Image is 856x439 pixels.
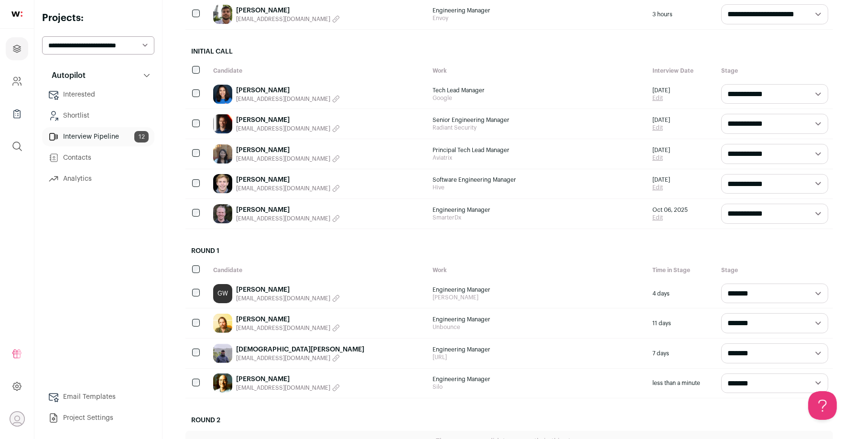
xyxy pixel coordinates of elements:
[42,387,154,406] a: Email Templates
[652,124,670,132] a: Edit
[236,354,364,362] button: [EMAIL_ADDRESS][DOMAIN_NAME]
[236,295,340,302] button: [EMAIL_ADDRESS][DOMAIN_NAME]
[236,295,330,302] span: [EMAIL_ADDRESS][DOMAIN_NAME]
[10,411,25,427] button: Open dropdown
[433,353,643,361] span: [URL]
[213,5,232,24] img: 2a3bcf8e34a516c8cbf8d9ed4514e82e5a15832a5b7a701f43e42911ccfb8d3d.jpg
[433,7,643,14] span: Engineering Manager
[236,95,330,103] span: [EMAIL_ADDRESS][DOMAIN_NAME]
[433,116,643,124] span: Senior Engineering Manager
[46,70,86,81] p: Autopilot
[208,62,428,79] div: Candidate
[6,102,28,125] a: Company Lists
[185,410,833,431] h2: Round 2
[433,94,643,102] span: Google
[652,87,670,94] span: [DATE]
[6,37,28,60] a: Projects
[236,315,340,324] a: [PERSON_NAME]
[236,374,340,384] a: [PERSON_NAME]
[236,115,340,125] a: [PERSON_NAME]
[42,169,154,188] a: Analytics
[652,94,670,102] a: Edit
[213,284,232,303] a: GW
[433,14,643,22] span: Envoy
[42,127,154,146] a: Interview Pipeline12
[134,131,149,143] span: 12
[652,154,670,162] a: Edit
[42,408,154,428] a: Project Settings
[236,15,330,23] span: [EMAIL_ADDRESS][DOMAIN_NAME]
[648,369,716,398] div: less than a minute
[648,339,716,368] div: 7 days
[236,285,340,295] a: [PERSON_NAME]
[433,184,643,191] span: Hive
[433,316,643,323] span: Engineering Manager
[42,148,154,167] a: Contacts
[236,86,340,95] a: [PERSON_NAME]
[236,215,330,222] span: [EMAIL_ADDRESS][DOMAIN_NAME]
[213,174,232,193] img: 667ac75af0e39ed934b3a0588557aeb70d733ecc0af45cfb13d1423284477780.jpg
[213,114,232,133] img: 554f18140c88eb3a8013d14b3a1b8394548907b2c86a281a60b305bffd4849e3.jpg
[648,62,716,79] div: Interview Date
[652,176,670,184] span: [DATE]
[42,85,154,104] a: Interested
[433,206,643,214] span: Engineering Manager
[648,279,716,308] div: 4 days
[428,62,648,79] div: Work
[213,204,232,223] img: fb3ec5c0cdb821ead6f74b408995337ca274435c7b298309805780cae430094f
[236,125,330,132] span: [EMAIL_ADDRESS][DOMAIN_NAME]
[433,214,643,221] span: SmarterDx
[185,241,833,262] h2: Round 1
[236,324,330,332] span: [EMAIL_ADDRESS][DOMAIN_NAME]
[42,11,154,25] h2: Projects:
[433,383,643,391] span: Silo
[236,384,340,392] button: [EMAIL_ADDRESS][DOMAIN_NAME]
[648,262,716,279] div: Time in Stage
[433,176,643,184] span: Software Engineering Manager
[433,323,643,331] span: Unbounce
[236,215,340,222] button: [EMAIL_ADDRESS][DOMAIN_NAME]
[433,124,643,132] span: Radiant Security
[236,345,364,354] a: [DEMOGRAPHIC_DATA][PERSON_NAME]
[652,116,670,124] span: [DATE]
[236,155,340,163] button: [EMAIL_ADDRESS][DOMAIN_NAME]
[652,184,670,191] a: Edit
[236,95,340,103] button: [EMAIL_ADDRESS][DOMAIN_NAME]
[6,70,28,93] a: Company and ATS Settings
[236,145,340,155] a: [PERSON_NAME]
[433,375,643,383] span: Engineering Manager
[433,286,643,294] span: Engineering Manager
[433,154,643,162] span: Aviatrix
[236,205,340,215] a: [PERSON_NAME]
[808,391,837,420] iframe: Help Scout Beacon - Open
[213,85,232,104] img: e0d952a77245496216868f396c7b53d215d4753a9e3d3b0899fa06843d5a0296.jpg
[428,262,648,279] div: Work
[208,262,428,279] div: Candidate
[213,344,232,363] img: 76df77dd4b32ae5256a76b51dd0c2486bae9adfd1223cfd502cfe1fc54756d39.jpg
[236,185,340,192] button: [EMAIL_ADDRESS][DOMAIN_NAME]
[236,384,330,392] span: [EMAIL_ADDRESS][DOMAIN_NAME]
[236,155,330,163] span: [EMAIL_ADDRESS][DOMAIN_NAME]
[213,373,232,393] img: f9f19c7daeaaa083e00018c624f84d11abcb1c89ee8590c932c652df166eb738.jpg
[236,175,340,185] a: [PERSON_NAME]
[185,41,833,62] h2: Initial Call
[652,214,688,221] a: Edit
[652,146,670,154] span: [DATE]
[42,66,154,85] button: Autopilot
[236,125,340,132] button: [EMAIL_ADDRESS][DOMAIN_NAME]
[433,87,643,94] span: Tech Lead Manager
[433,146,643,154] span: Principal Tech Lead Manager
[236,185,330,192] span: [EMAIL_ADDRESS][DOMAIN_NAME]
[236,15,340,23] button: [EMAIL_ADDRESS][DOMAIN_NAME]
[652,206,688,214] span: Oct 06, 2025
[11,11,22,17] img: wellfound-shorthand-0d5821cbd27db2630d0214b213865d53afaa358527fdda9d0ea32b1df1b89c2c.svg
[213,144,232,164] img: 4fd534f69239760372c6ddc959680aed75141e2f3277c21ba8d06d3a67753c88
[716,262,833,279] div: Stage
[433,294,643,301] span: [PERSON_NAME]
[236,354,330,362] span: [EMAIL_ADDRESS][DOMAIN_NAME]
[433,346,643,353] span: Engineering Manager
[236,6,340,15] a: [PERSON_NAME]
[716,62,833,79] div: Stage
[213,314,232,333] img: d354ed3197c7011205e7f384e19ffbd7390e9a466e57154356379f32afe85b40.jpg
